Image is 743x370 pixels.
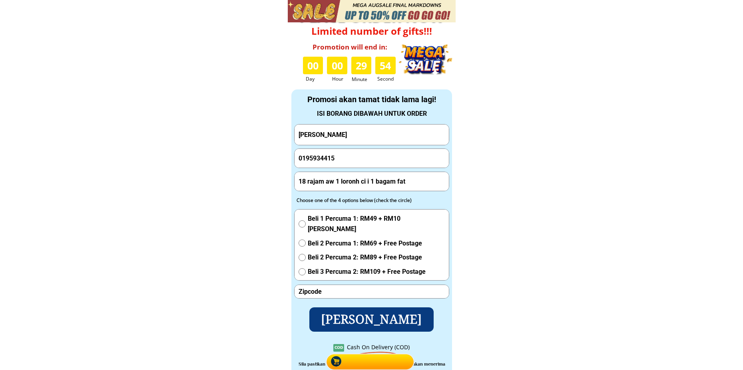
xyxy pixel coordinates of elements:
p: [PERSON_NAME] [309,307,434,332]
input: Phone Number/ Nombor Telefon [297,149,447,168]
h3: Day [306,75,326,83]
span: Beli 3 Percuma 2: RM109 + Free Postage [308,267,445,277]
span: Beli 2 Percuma 2: RM89 + Free Postage [308,252,445,263]
h3: Minute [352,75,374,83]
h4: Limited number of gifts!!! [301,26,442,37]
span: Beli 1 Percuma 1: RM49 + RM10 [PERSON_NAME] [308,214,445,234]
h3: Hour [332,75,349,83]
div: Promosi akan tamat tidak lama lagi! [292,93,452,106]
h3: Second [377,75,397,83]
input: Your Full Name/ Nama Penuh [297,125,447,145]
span: Beli 2 Percuma 1: RM69 + Free Postage [308,238,445,249]
div: Cash On Delivery (COD) [347,343,410,352]
h3: COD [333,344,344,350]
h3: Promotion will end in: [304,42,396,52]
div: Choose one of the 4 options below (check the circle) [297,196,432,204]
div: ISI BORANG DIBAWAH UNTUK ORDER [292,109,452,119]
input: Zipcode [297,285,447,298]
input: Address(Ex: 52 Jalan Wirawati 7, Maluri, 55100 Kuala Lumpur) [297,172,447,191]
